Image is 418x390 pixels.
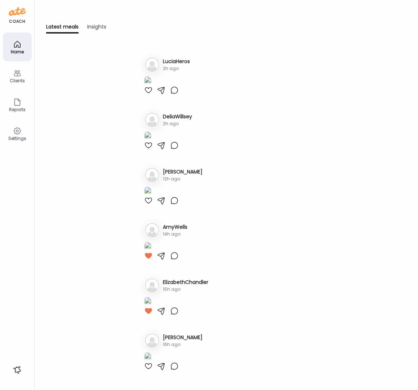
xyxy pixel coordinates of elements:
[4,49,30,54] div: Home
[4,136,30,141] div: Settings
[163,279,208,286] h3: ElizabethChandler
[163,58,190,65] h3: LuciaHeros
[163,341,203,348] div: 16h ago
[144,297,151,307] img: images%2FLmewejLqqxYGdaZecVheXEEv6Df2%2F3dnVtfor8lIrgrQMzrTE%2FCkwtJMmPlSnnHqtDzIGe_1080
[163,286,208,293] div: 15h ago
[145,333,159,348] img: bg-avatar-default.svg
[144,352,151,362] img: images%2FiJXXqmAw1DQL2KqiWrzZwmgui713%2FsXvnT12heFYHiUm4WROE%2F1jVQZlRFEGnwjowwBkey_1080
[163,176,203,182] div: 12h ago
[4,78,30,83] div: Clients
[145,168,159,182] img: bg-avatar-default.svg
[163,120,192,127] div: 2h ago
[145,278,159,293] img: bg-avatar-default.svg
[144,187,151,196] img: images%2FIrNJUawwUnOTYYdIvOBtlFt5cGu2%2F2P4WlTpWgdcntnU76lSe%2FY00YJ6cdhJqQk1fB9uSj_1080
[145,113,159,127] img: bg-avatar-default.svg
[145,57,159,72] img: bg-avatar-default.svg
[163,231,187,237] div: 14h ago
[46,23,79,34] div: Latest meals
[87,23,106,34] div: Insights
[163,168,203,176] h3: [PERSON_NAME]
[163,223,187,231] h3: AmyWells
[163,65,190,72] div: 2h ago
[163,113,192,120] h3: DeliaWillsey
[144,131,151,141] img: images%2FGHdhXm9jJtNQdLs9r9pbhWu10OF2%2FQlcG8ckHmjgT874liDBa%2FlRdwMMvejJjYVx9dHYbU_1080
[144,242,151,251] img: images%2FVeJUmU9xL5OtfHQnXXq9YpklFl83%2Ffavorites%2FDp3yfRRSdkmRDzvBlDkX_1080
[144,76,151,86] img: images%2F1qYfsqsWO6WAqm9xosSfiY0Hazg1%2FZMoBJT5c5nPtp8wrLOwi%2Fkjza364KnJFmuCe3MoAj_1080
[163,334,203,341] h3: [PERSON_NAME]
[9,18,25,25] div: coach
[4,107,30,112] div: Reports
[145,223,159,237] img: bg-avatar-default.svg
[9,6,26,17] img: ate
